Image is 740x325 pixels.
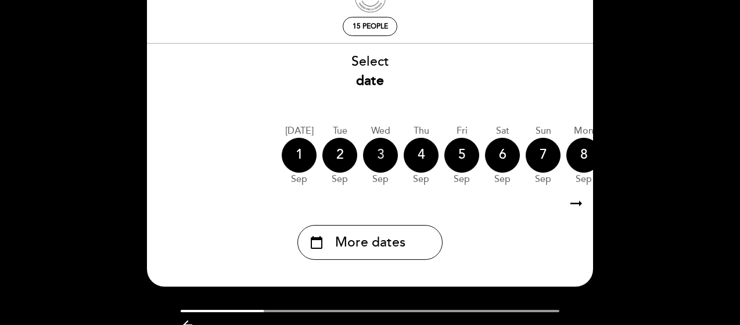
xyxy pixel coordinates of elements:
[322,173,357,186] div: Sep
[363,124,398,138] div: Wed
[444,124,479,138] div: Fri
[146,52,594,91] div: Select
[485,124,520,138] div: Sat
[526,138,561,173] div: 7
[444,138,479,173] div: 5
[404,124,439,138] div: Thu
[566,138,601,173] div: 8
[404,138,439,173] div: 4
[485,138,520,173] div: 6
[526,124,561,138] div: Sun
[335,233,405,252] span: More dates
[566,124,601,138] div: Mon
[282,173,317,186] div: Sep
[363,138,398,173] div: 3
[353,22,388,31] span: 15 people
[322,138,357,173] div: 2
[526,173,561,186] div: Sep
[485,173,520,186] div: Sep
[566,173,601,186] div: Sep
[444,173,479,186] div: Sep
[363,173,398,186] div: Sep
[567,191,585,216] i: arrow_right_alt
[356,73,384,89] b: date
[404,173,439,186] div: Sep
[322,124,357,138] div: Tue
[282,124,317,138] div: [DATE]
[282,138,317,173] div: 1
[310,233,324,252] i: calendar_today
